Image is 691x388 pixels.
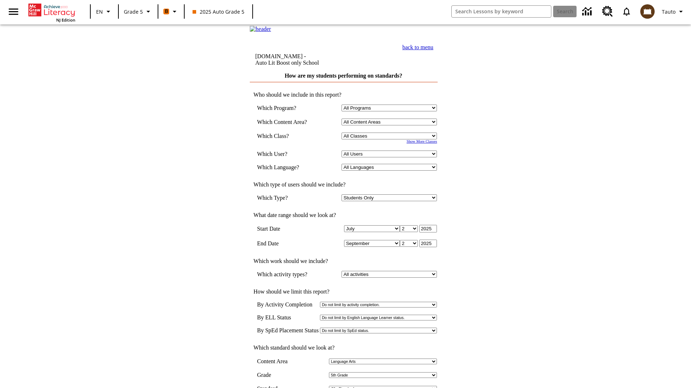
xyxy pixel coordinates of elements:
[285,73,402,79] a: How are my students performing on standards?
[578,2,598,22] a: Data Center
[56,17,75,23] span: NJ Edition
[257,151,317,157] td: Which User?
[161,5,182,18] button: Boost Class color is orange. Change class color
[257,119,307,125] nobr: Which Content Area?
[250,212,437,218] td: What date range should we look at?
[3,1,24,22] button: Open side menu
[193,8,244,15] span: 2025 Auto Grade 5
[402,44,433,50] a: back to menu
[257,133,317,139] td: Which Class?
[257,240,317,247] td: End Date
[598,2,617,21] a: Resource Center, Will open in new tab
[257,105,317,111] td: Which Program?
[250,345,437,351] td: Which standard should we look at?
[407,139,437,143] a: Show More Classes
[257,327,319,334] td: By SpEd Placement Status
[250,181,437,188] td: Which type of users should we include?
[250,258,437,264] td: Which work should we include?
[255,60,319,66] nobr: Auto Lit Boost only School
[257,314,319,321] td: By ELL Status
[257,225,317,232] td: Start Date
[662,8,676,15] span: Tauto
[28,2,75,23] div: Home
[165,7,168,16] span: B
[257,358,297,365] td: Content Area
[124,8,143,15] span: Grade 5
[617,2,636,21] a: Notifications
[257,164,317,171] td: Which Language?
[96,8,103,15] span: EN
[659,5,688,18] button: Profile/Settings
[93,5,116,18] button: Language: EN, Select a language
[250,92,437,98] td: Who should we include in this report?
[640,4,655,19] img: avatar image
[250,26,271,32] img: header
[255,53,365,66] td: [DOMAIN_NAME] -
[257,194,317,201] td: Which Type?
[121,5,155,18] button: Grade: Grade 5, Select a grade
[250,288,437,295] td: How should we limit this report?
[257,271,317,278] td: Which activity types?
[636,2,659,21] button: Select a new avatar
[257,301,319,308] td: By Activity Completion
[452,6,551,17] input: search field
[257,372,277,378] td: Grade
